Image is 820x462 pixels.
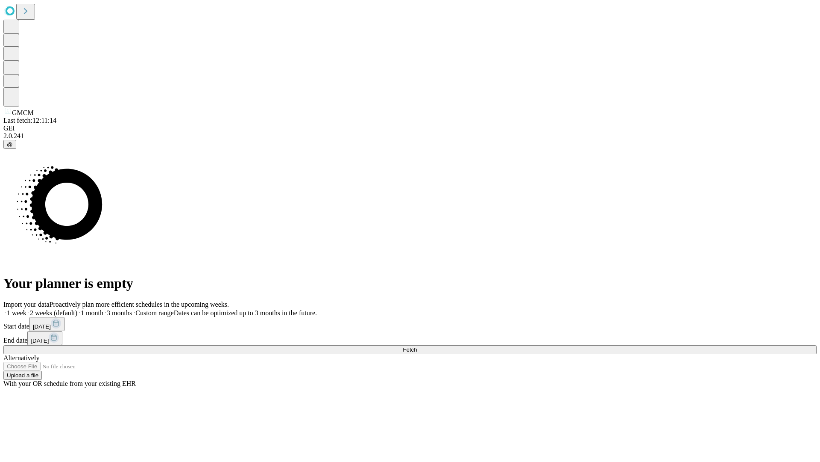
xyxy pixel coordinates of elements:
[29,317,64,331] button: [DATE]
[12,109,34,116] span: GMCM
[3,117,56,124] span: Last fetch: 12:11:14
[3,317,817,331] div: Start date
[3,124,817,132] div: GEI
[135,309,173,317] span: Custom range
[33,323,51,330] span: [DATE]
[27,331,62,345] button: [DATE]
[3,140,16,149] button: @
[7,141,13,148] span: @
[3,354,39,361] span: Alternatively
[30,309,77,317] span: 2 weeks (default)
[3,331,817,345] div: End date
[3,301,50,308] span: Import your data
[31,338,49,344] span: [DATE]
[3,345,817,354] button: Fetch
[107,309,132,317] span: 3 months
[50,301,229,308] span: Proactively plan more efficient schedules in the upcoming weeks.
[174,309,317,317] span: Dates can be optimized up to 3 months in the future.
[81,309,103,317] span: 1 month
[3,275,817,291] h1: Your planner is empty
[3,132,817,140] div: 2.0.241
[7,309,26,317] span: 1 week
[3,371,42,380] button: Upload a file
[3,380,136,387] span: With your OR schedule from your existing EHR
[403,346,417,353] span: Fetch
